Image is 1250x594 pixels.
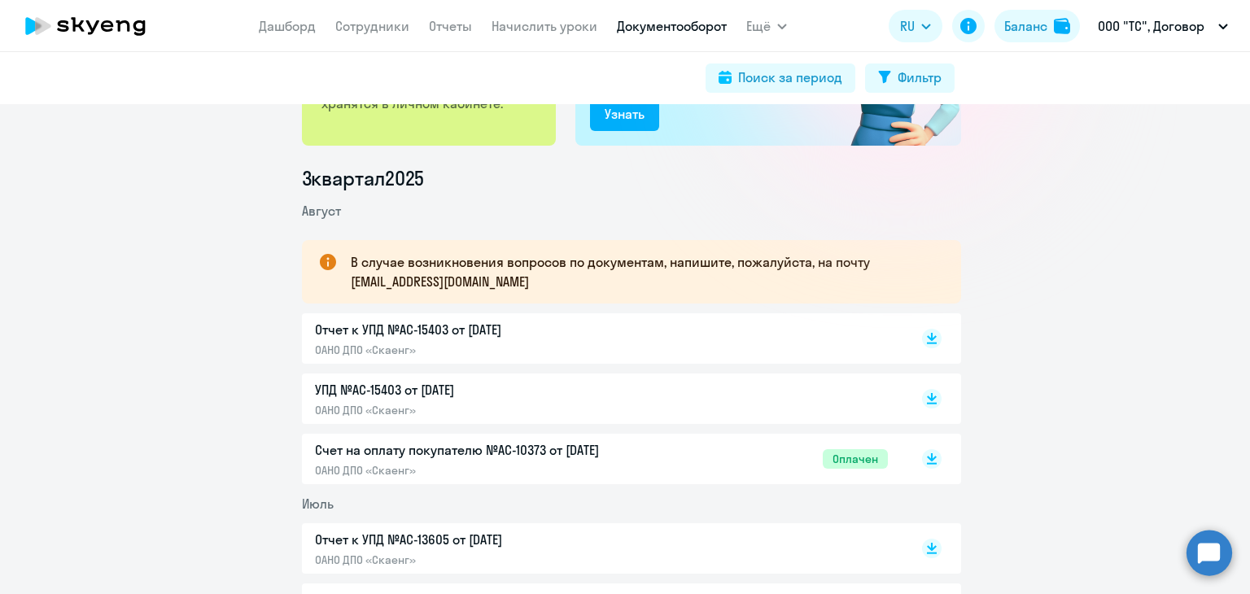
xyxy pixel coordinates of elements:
button: ООО "ТС", Договор [1090,7,1236,46]
p: ОАНО ДПО «Скаенг» [315,553,657,567]
a: Отчеты [429,18,472,34]
p: ОАНО ДПО «Скаенг» [315,403,657,417]
a: Счет на оплату покупателю №AC-10373 от [DATE]ОАНО ДПО «Скаенг»Оплачен [315,440,888,478]
span: Ещё [746,16,771,36]
p: Отчет к УПД №AC-13605 от [DATE] [315,530,657,549]
a: Документооборот [617,18,727,34]
button: Узнать [590,98,659,131]
p: УПД №AC-15403 от [DATE] [315,380,657,400]
button: Фильтр [865,63,955,93]
p: ОАНО ДПО «Скаенг» [315,463,657,478]
div: Фильтр [898,68,942,87]
span: Июль [302,496,334,512]
a: Отчет к УПД №AC-15403 от [DATE]ОАНО ДПО «Скаенг» [315,320,888,357]
button: RU [889,10,942,42]
div: Баланс [1004,16,1047,36]
div: Поиск за период [738,68,842,87]
p: Отчет к УПД №AC-15403 от [DATE] [315,320,657,339]
a: УПД №AC-15403 от [DATE]ОАНО ДПО «Скаенг» [315,380,888,417]
p: ОАНО ДПО «Скаенг» [315,343,657,357]
img: balance [1054,18,1070,34]
p: ООО "ТС", Договор [1098,16,1204,36]
button: Поиск за период [706,63,855,93]
span: RU [900,16,915,36]
span: Оплачен [823,449,888,469]
a: Отчет к УПД №AC-13605 от [DATE]ОАНО ДПО «Скаенг» [315,530,888,567]
button: Балансbalance [994,10,1080,42]
div: Узнать [605,104,645,124]
a: Сотрудники [335,18,409,34]
p: В случае возникновения вопросов по документам, напишите, пожалуйста, на почту [EMAIL_ADDRESS][DOM... [351,252,932,291]
a: Начислить уроки [492,18,597,34]
span: Август [302,203,341,219]
li: 3 квартал 2025 [302,165,961,191]
button: Ещё [746,10,787,42]
a: Дашборд [259,18,316,34]
p: Счет на оплату покупателю №AC-10373 от [DATE] [315,440,657,460]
